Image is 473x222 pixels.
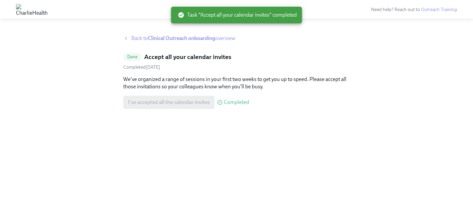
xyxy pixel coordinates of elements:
span: Done [123,54,142,59]
a: Back toClinical Outreach onboardingoverview [123,35,350,42]
img: CharlieHealth [16,4,48,15]
span: Task "Accept all your calendar invites" completed [178,11,297,19]
span: Completed [224,100,249,105]
strong: Clinical Outreach onboarding [148,35,215,41]
span: Back to overview [131,35,236,42]
span: Need help? Reach out to [371,7,457,12]
a: Outreach Training [421,7,457,12]
p: We've organized a range of sessions in your first two weeks to get you up to speed. Please accept... [123,76,350,90]
span: Completed [DATE] [123,64,160,70]
h5: Accept all your calendar invites [144,53,231,61]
